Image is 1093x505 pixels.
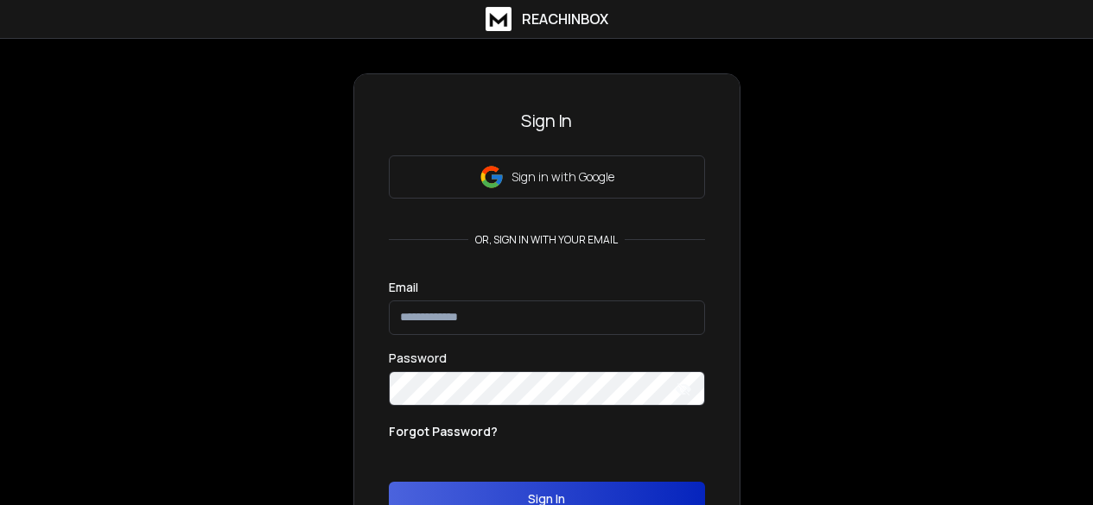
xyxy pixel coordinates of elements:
[389,155,705,199] button: Sign in with Google
[389,423,498,440] p: Forgot Password?
[389,109,705,133] h3: Sign In
[486,7,608,31] a: ReachInbox
[512,168,614,186] p: Sign in with Google
[389,281,418,294] label: Email
[486,7,512,31] img: logo
[468,233,625,247] p: or, sign in with your email
[522,9,608,29] h1: ReachInbox
[389,352,447,364] label: Password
